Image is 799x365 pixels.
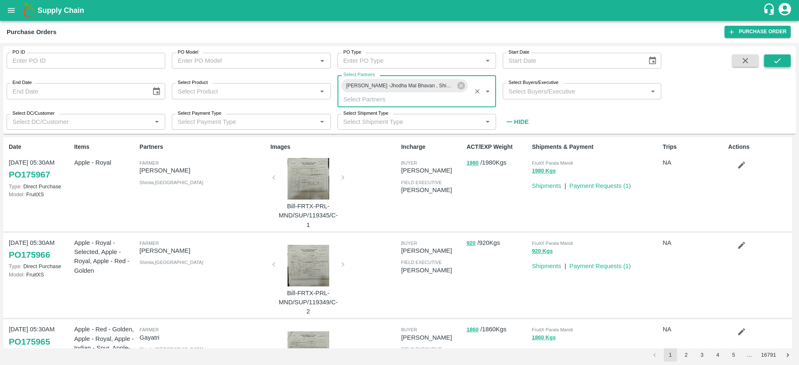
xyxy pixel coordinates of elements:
span: Shimla , [GEOGRAPHIC_DATA] [139,180,203,185]
button: Clear [472,86,483,97]
nav: pagination navigation [647,348,796,362]
button: Open [482,116,493,127]
div: | [561,345,566,357]
p: Direct Purchase [9,262,71,270]
a: Shipments [532,182,561,189]
a: PO175965 [9,334,50,349]
button: 1980 [466,158,479,168]
button: 1860 Kgs [532,333,556,343]
p: [PERSON_NAME] [401,246,463,255]
button: Go to page 4 [711,348,725,362]
p: [PERSON_NAME] [401,266,463,275]
p: Apple - Royal [74,158,136,167]
p: [PERSON_NAME] [401,333,463,342]
p: Apple - Royal - Selected, Apple - Royal, Apple - Red - Golden [74,238,136,275]
input: Select Product [174,86,314,96]
p: Trips [663,143,725,151]
button: Go to page 3 [695,348,709,362]
button: Go to page 5 [727,348,740,362]
span: field executive [401,260,442,265]
p: Images [270,143,398,151]
p: Gayatri [139,333,267,342]
span: field executive [401,180,442,185]
button: Open [317,86,328,97]
p: Incharge [401,143,463,151]
button: open drawer [2,1,21,20]
span: Farmer [139,241,159,246]
span: buyer [401,160,417,165]
button: 1860 [466,325,479,335]
p: Bill-FRTX-PRL-MND/SUP/119349/C-2 [277,289,340,316]
strong: Hide [514,118,529,125]
div: [PERSON_NAME] -Jhodha Mal Bhavan , Shimla-9805854545 [341,79,468,92]
p: NA [663,238,725,247]
img: logo [21,2,37,19]
button: Open [317,116,328,127]
button: Go to page 2 [680,348,693,362]
p: Bill-FRTX-PRL-MND/SUP/119345/C-1 [277,202,340,229]
span: [PERSON_NAME] -Jhodha Mal Bhavan , Shimla-9805854545 [341,81,459,90]
button: Choose date [645,53,660,69]
p: Apple - Red - Golden, Apple - Royal, Apple - Indian - Spur, Apple-Gala [74,325,136,362]
p: [DATE] 05:30AM [9,325,71,334]
span: Type: [9,183,22,190]
label: PO ID [12,49,25,56]
label: Select Shipment Type [343,110,388,117]
input: Enter PO Model [174,55,314,66]
p: Items [74,143,136,151]
a: Payment Requests (1) [569,263,631,269]
p: / 1860 Kgs [466,325,529,334]
span: Farmer [139,327,159,332]
span: Shimla , [GEOGRAPHIC_DATA] [139,347,203,352]
input: Enter PO Type [340,55,480,66]
label: Select Product [178,79,208,86]
button: Go to next page [781,348,794,362]
p: FruitXS [9,190,71,198]
label: Select DC/Customer [12,110,55,117]
p: [PERSON_NAME] [139,246,267,255]
p: NA [663,158,725,167]
p: / 920 Kgs [466,238,529,248]
button: 1980 Kgs [532,166,556,176]
p: [DATE] 05:30AM [9,158,71,167]
span: Farmer [139,160,159,165]
p: ACT/EXP Weight [466,143,529,151]
input: Select Buyers/Executive [505,86,645,96]
p: [PERSON_NAME] [139,166,267,175]
b: Supply Chain [37,6,84,15]
label: Select Payment Type [178,110,221,117]
div: | [561,178,566,190]
button: Choose date [149,84,164,99]
div: account of current user [777,2,792,19]
p: Shipments & Payment [532,143,659,151]
label: Select Partners [343,72,375,78]
div: | [561,258,566,271]
button: 920 Kgs [532,247,553,256]
span: field executive [401,347,442,352]
button: page 1 [664,348,677,362]
p: [DATE] 05:30AM [9,238,71,247]
input: Select Shipment Type [340,116,469,127]
label: End Date [12,79,32,86]
label: Start Date [509,49,529,56]
span: buyer [401,241,417,246]
label: Select Buyers/Executive [509,79,558,86]
button: Go to page 16791 [759,348,779,362]
span: FruitX Parala Mandi [532,327,573,332]
a: Purchase Order [725,26,791,38]
button: Open [317,55,328,66]
input: Start Date [503,53,641,69]
p: NA [663,325,725,334]
div: … [743,351,756,359]
span: buyer [401,327,417,332]
input: End Date [7,83,145,99]
label: PO Model [178,49,199,56]
p: Actions [728,143,790,151]
input: Select Partners [340,94,469,104]
p: [PERSON_NAME] [401,166,463,175]
input: Select DC/Customer [9,116,149,127]
p: [PERSON_NAME] [401,185,463,195]
div: Purchase Orders [7,27,57,37]
p: Direct Purchase [9,182,71,190]
label: PO Type [343,49,361,56]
